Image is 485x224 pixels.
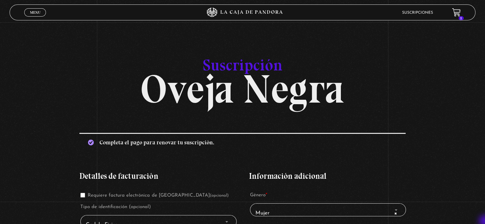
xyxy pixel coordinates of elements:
[249,172,406,180] h3: Información adicional
[80,193,228,198] label: Requiere factura electrónica de [GEOGRAPHIC_DATA]
[250,203,406,216] span: Mujer
[30,11,40,14] span: Menu
[79,172,236,180] h3: Detalles de facturación
[402,11,433,15] a: Suscripciones
[80,193,85,198] input: Requiere factura electrónica de [GEOGRAPHIC_DATA](opcional)
[253,206,403,220] span: Mujer
[209,193,228,198] span: (opcional)
[250,191,405,200] label: Género
[452,8,461,17] a: 1
[203,55,283,75] span: Suscripción
[79,133,405,151] div: Completa el pago para renovar tu suscripción.
[28,16,43,20] span: Cerrar
[459,16,464,20] span: 1
[79,45,405,101] h1: Oveja Negra
[80,202,235,212] label: Tipo de identificación (opcional)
